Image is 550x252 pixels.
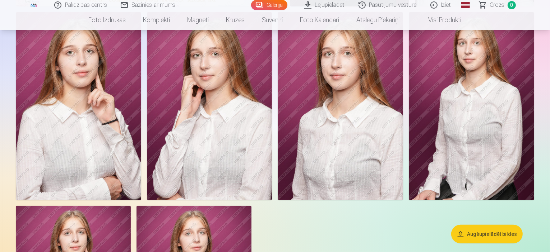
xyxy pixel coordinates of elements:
a: Suvenīri [254,10,292,30]
img: /fa1 [30,3,38,7]
a: Visi produkti [408,10,470,30]
button: Augšupielādēt bildes [451,225,523,243]
span: Grozs [490,1,505,9]
a: Atslēgu piekariņi [348,10,408,30]
span: 0 [508,1,516,9]
a: Magnēti [179,10,218,30]
a: Krūzes [218,10,254,30]
a: Foto kalendāri [292,10,348,30]
a: Komplekti [135,10,179,30]
a: Foto izdrukas [80,10,135,30]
